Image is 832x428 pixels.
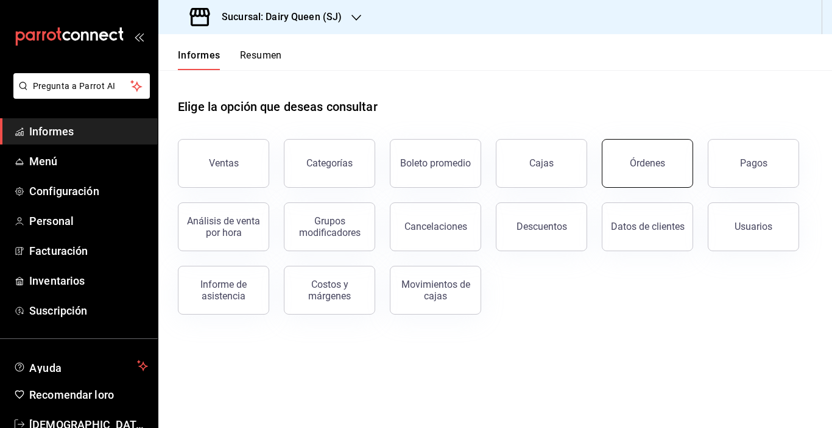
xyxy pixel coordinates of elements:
div: pestañas de navegación [178,49,282,70]
button: Movimientos de cajas [390,266,481,315]
font: Facturación [29,244,88,257]
font: Ventas [209,157,239,169]
button: Descuentos [496,202,587,251]
font: Costos y márgenes [308,279,351,302]
font: Cancelaciones [404,221,467,232]
button: Pregunta a Parrot AI [13,73,150,99]
font: Movimientos de cajas [401,279,470,302]
button: Grupos modificadores [284,202,375,251]
font: Cajas [529,157,554,169]
font: Inventarios [29,274,85,287]
font: Análisis de venta por hora [187,215,260,238]
font: Usuarios [735,221,772,232]
font: Recomendar loro [29,388,114,401]
button: Pagos [708,139,799,188]
font: Pagos [740,157,767,169]
button: Cajas [496,139,587,188]
button: Ventas [178,139,269,188]
button: Cancelaciones [390,202,481,251]
a: Pregunta a Parrot AI [9,88,150,101]
font: Órdenes [630,157,665,169]
button: Usuarios [708,202,799,251]
font: Boleto promedio [400,157,471,169]
font: Descuentos [516,221,567,232]
font: Personal [29,215,74,227]
font: Elige la opción que deseas consultar [178,99,378,114]
font: Informes [178,49,220,61]
button: Categorías [284,139,375,188]
button: Órdenes [602,139,693,188]
font: Datos de clientes [611,221,685,232]
font: Pregunta a Parrot AI [33,81,116,91]
font: Grupos modificadores [299,215,361,238]
button: abrir_cajón_menú [134,32,144,41]
font: Menú [29,155,58,168]
font: Categorías [306,157,353,169]
button: Boleto promedio [390,139,481,188]
button: Datos de clientes [602,202,693,251]
font: Sucursal: Dairy Queen (SJ) [222,11,342,23]
font: Ayuda [29,362,62,374]
button: Análisis de venta por hora [178,202,269,251]
font: Configuración [29,185,99,198]
font: Suscripción [29,304,87,317]
font: Informes [29,125,74,138]
button: Informe de asistencia [178,266,269,315]
font: Informe de asistencia [200,279,247,302]
font: Resumen [240,49,282,61]
button: Costos y márgenes [284,266,375,315]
